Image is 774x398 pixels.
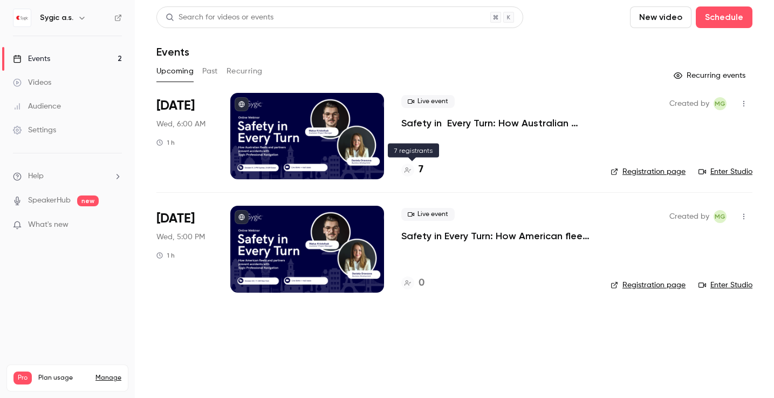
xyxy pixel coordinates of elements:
[28,219,69,231] span: What's new
[419,276,424,291] h4: 0
[156,138,175,147] div: 1 h
[40,12,73,23] h6: Sygic a.s.
[13,77,51,88] div: Videos
[77,195,99,206] span: new
[156,119,206,130] span: Wed, 6:00 AM
[401,163,423,177] a: 7
[156,45,189,58] h1: Events
[202,63,218,80] button: Past
[13,125,56,136] div: Settings
[95,374,121,382] a: Manage
[698,280,752,291] a: Enter Studio
[13,9,31,26] img: Sygic a.s.
[669,97,709,110] span: Created by
[28,171,44,182] span: Help
[13,53,50,64] div: Events
[696,6,752,28] button: Schedule
[401,208,455,221] span: Live event
[28,195,71,206] a: SpeakerHub
[13,101,61,112] div: Audience
[13,171,122,182] li: help-dropdown-opener
[156,210,195,227] span: [DATE]
[166,12,273,23] div: Search for videos or events
[714,97,727,110] span: Michaela Gálfiová
[669,210,709,223] span: Created by
[715,97,725,110] span: MG
[401,117,593,130] a: Safety in Every Turn: How Australian fleets and partners prevent accidents with Sygic Professiona...
[156,93,213,179] div: Oct 8 Wed, 3:00 PM (Australia/Sydney)
[401,95,455,108] span: Live event
[227,63,263,80] button: Recurring
[715,210,725,223] span: MG
[109,220,122,230] iframe: Noticeable Trigger
[401,276,424,291] a: 0
[156,63,194,80] button: Upcoming
[156,251,175,260] div: 1 h
[669,67,752,84] button: Recurring events
[611,280,686,291] a: Registration page
[698,166,752,177] a: Enter Studio
[13,372,32,384] span: Pro
[156,232,205,242] span: Wed, 5:00 PM
[714,210,727,223] span: Michaela Gálfiová
[401,230,593,242] a: Safety in Every Turn: How American fleets and partners prevent accidents with Sygic Professional ...
[419,163,423,177] h4: 7
[611,166,686,177] a: Registration page
[156,206,213,292] div: Oct 22 Wed, 11:00 AM (America/New York)
[38,374,89,382] span: Plan usage
[156,97,195,114] span: [DATE]
[630,6,691,28] button: New video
